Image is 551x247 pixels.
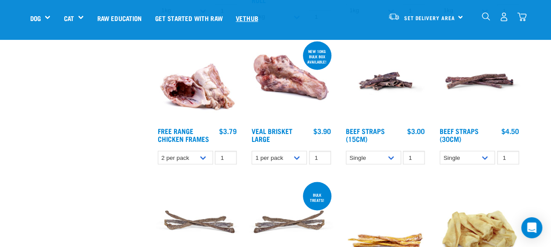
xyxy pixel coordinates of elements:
a: Vethub [229,0,265,35]
div: $4.50 [501,127,519,135]
div: $3.00 [407,127,425,135]
a: Free Range Chicken Frames [158,129,209,141]
div: BULK TREATS! [303,188,331,206]
a: Get started with Raw [149,0,229,35]
a: Beef Straps (30cm) [440,129,479,141]
a: Beef Straps (15cm) [346,129,385,141]
div: $3.79 [219,127,237,135]
img: home-icon-1@2x.png [482,12,490,21]
img: 1236 Chicken Frame Turks 01 [156,39,239,123]
a: Raw Education [90,0,148,35]
img: Raw Essentials Beef Straps 15cm 6 Pack [344,39,427,123]
img: home-icon@2x.png [517,12,526,21]
div: new 10kg bulk box available! [303,45,331,68]
input: 1 [403,151,425,164]
img: user.png [499,12,508,21]
div: $3.90 [313,127,331,135]
a: Veal Brisket Large [252,129,292,141]
input: 1 [215,151,237,164]
img: 1205 Veal Brisket 1pp 01 [249,39,333,123]
img: van-moving.png [388,13,400,21]
input: 1 [497,151,519,164]
a: Dog [30,13,41,23]
span: Set Delivery Area [404,16,455,19]
img: Raw Essentials Beef Straps 6 Pack [437,39,521,123]
input: 1 [309,151,331,164]
a: Cat [64,13,74,23]
div: Open Intercom Messenger [521,217,542,238]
